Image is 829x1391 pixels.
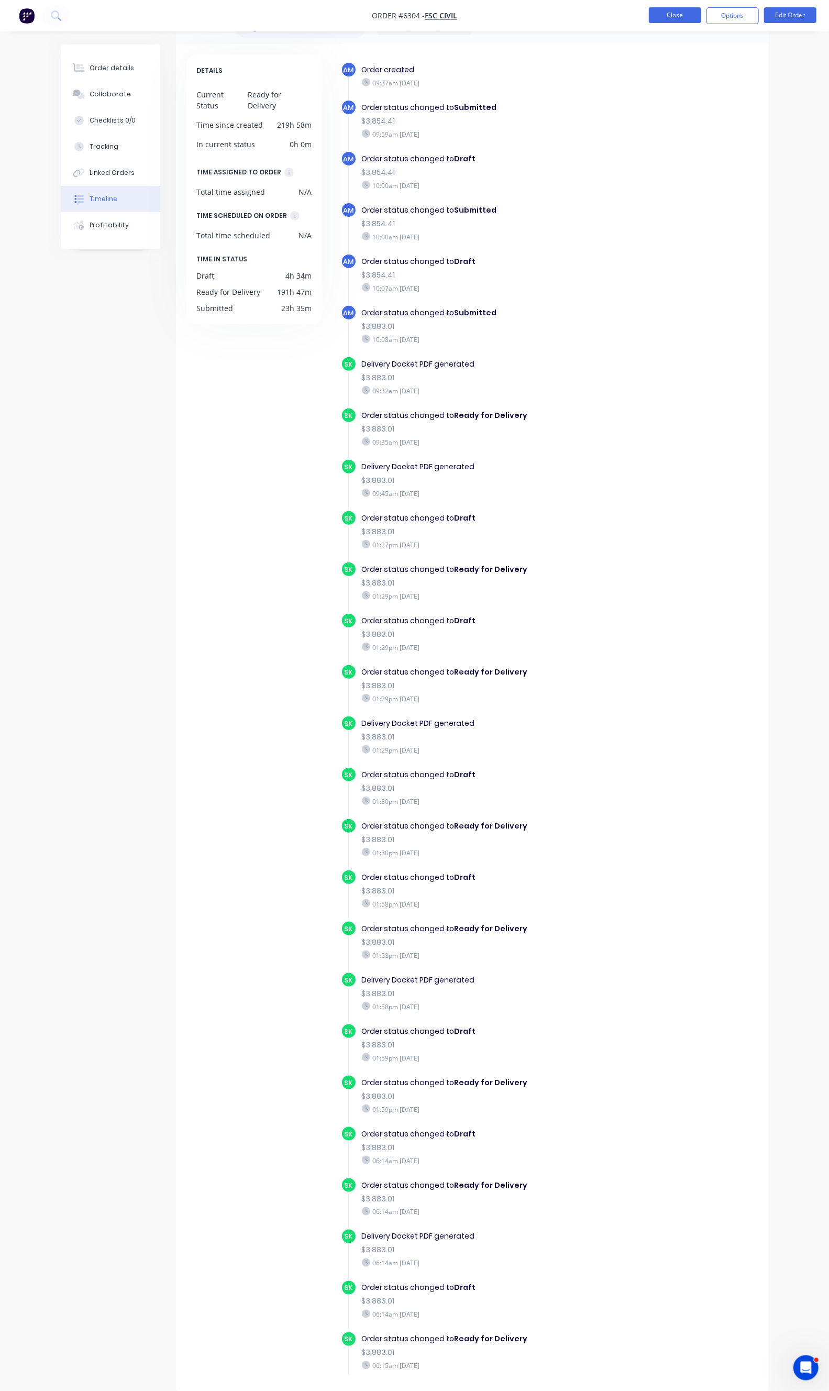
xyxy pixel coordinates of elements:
div: Order status changed to [362,564,618,575]
div: 09:45am [DATE] [362,489,618,498]
span: SK [345,1180,353,1190]
div: Order status changed to [362,923,618,934]
div: $3,883.01 [362,578,618,589]
div: Order status changed to [362,769,618,780]
button: Timeline [61,186,160,212]
div: N/A [299,230,312,241]
button: Order details [61,55,160,81]
div: 01:59pm [DATE] [362,1053,618,1063]
div: 01:27pm [DATE] [362,540,618,549]
b: Ready for Delivery [455,821,528,831]
div: 191h 47m [277,286,312,297]
div: Order created [362,64,618,75]
div: Order status changed to [362,307,618,318]
div: 06:14am [DATE] [362,1207,618,1217]
div: Linked Orders [90,168,135,178]
div: 01:58pm [DATE] [362,1002,618,1011]
div: Current Status [197,89,248,111]
div: $3,883.01 [362,424,618,435]
div: Checklists 0/0 [90,116,136,125]
div: TIME SCHEDULED ON ORDER [197,210,288,222]
span: SK [345,821,353,831]
div: $3,883.01 [362,1040,618,1051]
div: Order status changed to [362,1180,618,1191]
div: Submitted [197,303,234,314]
div: 01:30pm [DATE] [362,797,618,806]
div: 09:37am [DATE] [362,78,618,87]
div: Total time scheduled [197,230,271,241]
span: DETAILS [197,65,223,76]
span: TIME IN STATUS [197,253,248,265]
span: AM [344,65,354,75]
b: Draft [455,769,476,780]
div: Ready for Delivery [248,89,312,111]
div: Order status changed to [362,513,618,524]
div: Delivery Docket PDF generated [362,718,618,729]
div: Total time assigned [197,186,266,197]
div: $3,883.01 [362,1194,618,1205]
div: Delivery Docket PDF generated [362,975,618,986]
span: SK [345,1078,353,1088]
div: Order status changed to [362,153,618,164]
div: Order status changed to [362,821,618,832]
span: SK [345,513,353,523]
div: 01:59pm [DATE] [362,1105,618,1114]
b: Submitted [455,102,497,113]
div: 01:29pm [DATE] [362,694,618,703]
span: SK [345,1129,353,1139]
div: Order status changed to [362,1129,618,1140]
span: SK [345,924,353,934]
b: Ready for Delivery [455,410,528,421]
button: Profitability [61,212,160,238]
b: Ready for Delivery [455,1334,528,1344]
div: $3,883.01 [362,680,618,691]
div: Time since created [197,119,263,130]
div: $3,883.01 [362,321,618,332]
div: 0h 0m [290,139,312,150]
div: Timeline [90,194,117,204]
b: Submitted [455,307,497,318]
div: $3,883.01 [362,1296,618,1307]
div: TIME ASSIGNED TO ORDER [197,167,282,178]
div: $3,883.01 [362,988,618,999]
div: Order status changed to [362,102,618,113]
b: Ready for Delivery [455,564,528,575]
b: Draft [455,1283,476,1293]
button: Linked Orders [61,160,160,186]
div: In current status [197,139,256,150]
div: Order status changed to [362,205,618,216]
span: AM [344,308,354,318]
b: Draft [455,1129,476,1139]
button: Checklists 0/0 [61,107,160,134]
div: Order status changed to [362,1026,618,1037]
div: Collaborate [90,90,131,99]
span: SK [345,565,353,575]
div: Tracking [90,142,118,151]
b: Draft [455,153,476,164]
span: SK [345,616,353,626]
span: SK [345,770,353,780]
span: SK [345,411,353,421]
span: AM [344,205,354,215]
div: $3,883.01 [362,372,618,383]
a: FSC Civil [425,11,457,21]
span: SK [345,359,353,369]
div: 01:30pm [DATE] [362,848,618,857]
div: 06:14am [DATE] [362,1310,618,1319]
div: Order status changed to [362,1077,618,1088]
div: $3,883.01 [362,937,618,948]
div: Order status changed to [362,872,618,883]
b: Draft [455,256,476,267]
b: Draft [455,513,476,523]
b: Ready for Delivery [455,923,528,934]
button: Edit Order [764,7,816,23]
div: 01:29pm [DATE] [362,643,618,652]
div: Delivery Docket PDF generated [362,359,618,370]
div: Order status changed to [362,667,618,678]
div: $3,883.01 [362,1245,618,1256]
div: $3,883.01 [362,886,618,897]
div: $3,883.01 [362,834,618,845]
div: $3,854.41 [362,167,618,178]
button: Tracking [61,134,160,160]
div: Order status changed to [362,1334,618,1345]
